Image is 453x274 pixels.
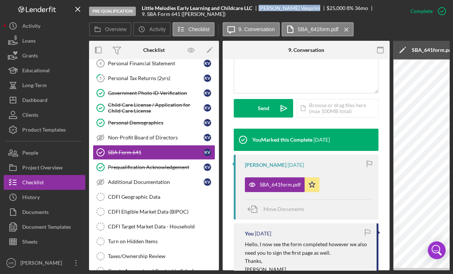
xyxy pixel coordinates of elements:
[142,11,226,17] div: 9. SBA Form 641 ([PERSON_NAME])
[245,177,319,192] button: SBA_641form.pdf
[93,115,215,130] a: Personal DemographicsKV
[188,26,210,32] label: Checklist
[4,219,85,234] button: Document Templates
[93,130,215,145] a: Non-Profit Board of DirectorsKV
[22,145,38,162] div: People
[263,206,304,212] span: Move Documents
[22,63,50,80] div: Educational
[93,204,215,219] a: CDFI Eligible Market Data (BIPOC)
[245,162,286,168] div: [PERSON_NAME]
[4,108,85,122] button: Clients
[143,47,165,53] div: Checklist
[22,93,47,109] div: Dashboard
[173,22,214,36] button: Checklist
[4,19,85,33] a: Activity
[93,100,215,115] a: Child Care License / Application for Child Care LicenseKV
[108,179,204,185] div: Additional Documentation
[93,71,215,86] a: 5Personal Tax Returns (2yrs)KV
[19,255,67,272] div: [PERSON_NAME]
[347,5,354,11] div: 8 %
[204,104,211,112] div: K V
[22,108,38,124] div: Clients
[93,249,215,264] a: Taxes/Ownership Review
[108,253,215,259] div: Taxes/Ownership Review
[4,122,85,137] button: Product Templates
[223,22,280,36] button: 9. Conversation
[204,119,211,126] div: K V
[4,33,85,48] button: Loans
[258,99,269,118] div: Send
[245,231,254,237] div: You
[204,178,211,186] div: K V
[4,205,85,219] button: Documents
[410,4,433,19] div: Complete
[204,149,211,156] div: K V
[4,175,85,190] button: Checklist
[105,26,127,32] label: Overview
[204,164,211,171] div: K V
[288,47,324,53] div: 9. Conversation
[4,78,85,93] button: Long-Term
[252,137,312,143] div: You Marked this Complete
[4,190,85,205] button: History
[4,93,85,108] a: Dashboard
[149,26,165,32] label: Activity
[298,26,339,32] label: SBA_641form.pdf
[282,22,354,36] button: SBA_641form.pdf
[108,194,215,200] div: CDFI Geographic Data
[22,175,44,192] div: Checklist
[255,231,271,237] time: 2025-09-22 13:33
[245,200,312,218] button: Move Documents
[93,56,215,71] a: 4Personal Financial StatementKV
[93,175,215,189] a: Additional DocumentationKV
[4,48,85,63] button: Grants
[234,99,293,118] button: Send
[260,182,301,188] div: SBA_641form.pdf
[428,241,446,259] div: Open Intercom Messenger
[245,240,369,257] p: Hello, I now see the form completed however we also need you to sign the first page as well.
[288,162,304,168] time: 2025-09-23 20:14
[142,5,252,11] b: Little Melodies Early Learning and Childcare LLC
[93,160,215,175] a: Prequalification AcknowledgementKV
[108,224,215,230] div: CDFI Target Market Data - Household
[93,189,215,204] a: CDFI Geographic Data
[245,265,369,274] p: [PERSON_NAME]
[108,238,215,244] div: Turn on Hidden Items
[245,257,369,265] p: Thanks,
[4,145,85,160] a: People
[4,160,85,175] button: Project Overview
[22,234,37,251] div: Sheets
[204,60,211,67] div: K V
[22,205,49,221] div: Documents
[108,135,204,141] div: Non-Profit Board of Directors
[108,268,215,274] div: Create Account and Contact in Salesforce
[108,90,204,96] div: Government Photo ID Verification
[259,5,326,11] div: [PERSON_NAME] Vesprini
[239,26,275,32] label: 9. Conversation
[108,60,204,66] div: Personal Financial Statement
[22,160,63,177] div: Project Overview
[355,5,368,11] div: 36 mo
[4,63,85,78] a: Educational
[93,234,215,249] a: Turn on Hidden Items
[89,22,131,36] button: Overview
[89,7,136,16] div: Pre-Qualification
[22,190,40,207] div: History
[93,145,215,160] a: SBA Form 641KV
[108,149,204,155] div: SBA Form 641
[22,219,71,236] div: Document Templates
[204,75,211,82] div: K V
[204,134,211,141] div: K V
[4,234,85,249] button: Sheets
[9,261,14,265] text: HR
